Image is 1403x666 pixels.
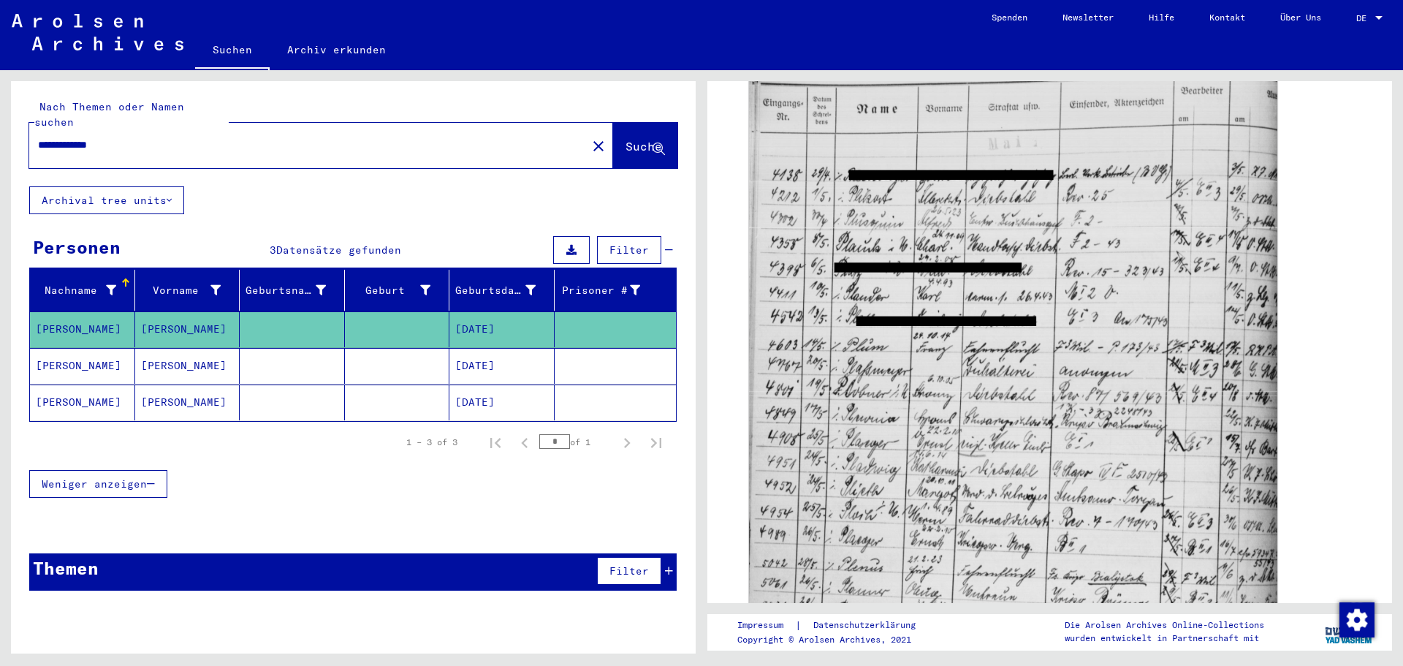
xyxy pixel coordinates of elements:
span: Filter [609,564,649,578]
div: 1 – 3 of 3 [406,436,457,449]
div: Prisoner # [560,279,659,302]
span: 3 [270,243,276,257]
div: Geburtsname [246,279,344,302]
a: Datenschutzerklärung [802,618,933,633]
mat-icon: close [590,137,607,155]
div: Personen [33,234,121,260]
span: DE [1356,13,1372,23]
button: Clear [584,131,613,160]
div: Vorname [141,283,221,298]
div: Geburt‏ [351,279,449,302]
mat-cell: [PERSON_NAME] [135,348,240,384]
button: First page [481,428,510,457]
span: Datensätze gefunden [276,243,401,257]
button: Archival tree units [29,186,184,214]
a: Impressum [737,618,795,633]
div: Vorname [141,279,240,302]
div: Geburtsname [246,283,326,298]
div: Geburtsdatum [455,283,536,298]
div: Nachname [36,279,134,302]
img: Arolsen_neg.svg [12,14,183,50]
mat-cell: [DATE] [449,385,555,420]
p: Die Arolsen Archives Online-Collections [1065,618,1264,632]
div: Geburtsdatum [455,279,554,302]
button: Suche [613,123,677,168]
div: Themen [33,555,99,581]
mat-cell: [PERSON_NAME] [135,311,240,347]
mat-header-cell: Prisoner # [555,270,677,311]
div: Geburt‏ [351,283,431,298]
p: Copyright © Arolsen Archives, 2021 [737,633,933,646]
button: Weniger anzeigen [29,470,167,498]
img: Zustimmung ändern [1339,602,1375,637]
mat-cell: [PERSON_NAME] [135,385,240,420]
span: Weniger anzeigen [42,477,147,491]
mat-cell: [PERSON_NAME] [30,311,135,347]
div: Prisoner # [560,283,641,298]
p: wurden entwickelt in Partnerschaft mit [1065,632,1264,645]
mat-label: Nach Themen oder Namen suchen [34,100,184,129]
mat-header-cell: Geburtsdatum [449,270,555,311]
mat-header-cell: Vorname [135,270,240,311]
a: Archiv erkunden [270,32,403,67]
span: Filter [609,243,649,257]
mat-header-cell: Nachname [30,270,135,311]
div: Nachname [36,283,116,298]
div: | [737,618,933,633]
button: Next page [612,428,642,457]
mat-header-cell: Geburt‏ [345,270,450,311]
mat-cell: [DATE] [449,311,555,347]
mat-cell: [PERSON_NAME] [30,348,135,384]
img: yv_logo.png [1322,613,1377,650]
mat-cell: [DATE] [449,348,555,384]
span: Suche [626,139,662,154]
button: Previous page [510,428,539,457]
button: Last page [642,428,671,457]
button: Filter [597,557,661,585]
div: of 1 [539,435,612,449]
mat-cell: [PERSON_NAME] [30,385,135,420]
a: Suchen [195,32,270,70]
mat-header-cell: Geburtsname [240,270,345,311]
button: Filter [597,236,661,264]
